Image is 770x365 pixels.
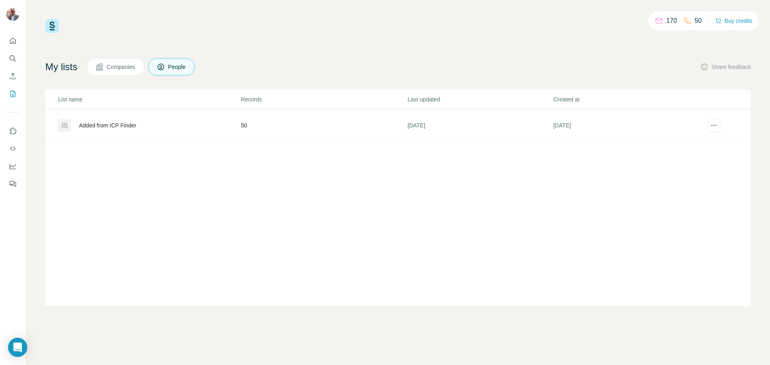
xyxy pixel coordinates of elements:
[45,19,59,33] img: Surfe Logo
[715,15,752,26] button: Buy credits
[6,141,19,156] button: Use Surfe API
[553,95,698,103] p: Created at
[241,109,407,142] td: 50
[58,95,240,103] p: List name
[407,109,553,142] td: [DATE]
[6,8,19,21] img: Avatar
[6,34,19,48] button: Quick start
[45,60,77,73] h4: My lists
[700,63,751,71] button: Share feedback
[6,159,19,173] button: Dashboard
[8,338,27,357] div: Open Intercom Messenger
[553,109,699,142] td: [DATE]
[6,51,19,66] button: Search
[241,95,407,103] p: Records
[407,95,552,103] p: Last updated
[666,16,677,26] p: 170
[107,63,136,71] span: Companies
[6,87,19,101] button: My lists
[695,16,702,26] p: 50
[707,119,720,132] button: actions
[6,177,19,191] button: Feedback
[79,121,136,129] div: Added from ICP Finder
[168,63,186,71] span: People
[6,124,19,138] button: Use Surfe on LinkedIn
[6,69,19,83] button: Enrich CSV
